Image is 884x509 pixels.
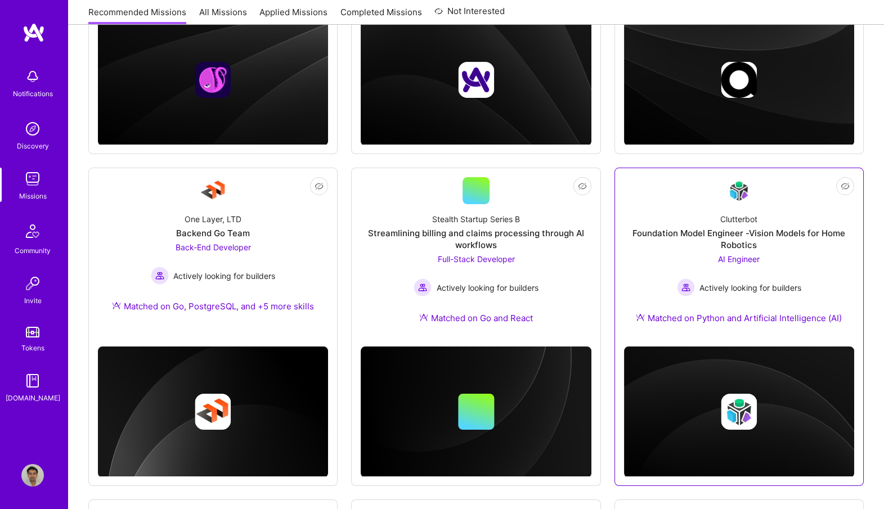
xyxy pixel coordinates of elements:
img: Ateam Purple Icon [636,313,645,322]
img: Company logo [721,62,757,98]
img: logo [23,22,45,43]
a: Applied Missions [259,6,327,25]
img: bell [21,65,44,88]
a: Stealth Startup Series BStreamlining billing and claims processing through AI workflowsFull-Stack... [361,177,591,337]
img: tokens [26,327,39,337]
div: Clutterbot [720,213,757,225]
img: Company Logo [725,178,752,204]
div: Invite [24,295,42,307]
span: Actively looking for builders [436,282,538,294]
div: Stealth Startup Series B [432,213,520,225]
span: Actively looking for builders [173,270,275,282]
div: [DOMAIN_NAME] [6,392,60,404]
img: Company Logo [200,177,227,204]
img: Actively looking for builders [677,278,695,296]
div: Tokens [21,342,44,354]
img: discovery [21,118,44,140]
a: Company LogoOne Layer, LTDBackend Go TeamBack-End Developer Actively looking for buildersActively... [98,177,328,326]
div: Matched on Go and React [419,312,533,324]
a: Not Interested [434,4,505,25]
div: Discovery [17,140,49,152]
img: cover [361,346,591,477]
img: Invite [21,272,44,295]
img: User Avatar [21,464,44,487]
img: Actively looking for builders [414,278,432,296]
span: AI Engineer [718,254,760,264]
div: Streamlining billing and claims processing through AI workflows [361,227,591,251]
img: Community [19,218,46,245]
div: Missions [19,190,47,202]
div: Community [15,245,51,256]
div: Matched on Python and Artificial Intelligence (AI) [636,312,842,324]
img: Company logo [721,394,757,430]
div: Backend Go Team [176,227,250,239]
a: Recommended Missions [88,6,186,25]
div: One Layer, LTD [185,213,241,225]
img: cover [98,346,328,477]
img: Ateam Purple Icon [112,301,121,310]
div: Matched on Go, PostgreSQL, and +5 more skills [112,300,314,312]
img: guide book [21,370,44,392]
img: Ateam Purple Icon [419,313,428,322]
a: Company LogoClutterbotFoundation Model Engineer -Vision Models for Home RoboticsAI Engineer Activ... [624,177,854,337]
a: Completed Missions [340,6,422,25]
a: All Missions [199,6,247,25]
img: Company logo [458,62,494,98]
img: Company logo [195,62,231,98]
img: Company logo [195,394,231,430]
a: User Avatar [19,464,47,487]
div: Foundation Model Engineer -Vision Models for Home Robotics [624,227,854,251]
img: cover [624,346,854,477]
img: Actively looking for builders [151,267,169,285]
span: Actively looking for builders [699,282,801,294]
img: teamwork [21,168,44,190]
span: Back-End Developer [176,242,251,252]
div: Notifications [13,88,53,100]
i: icon EyeClosed [315,182,324,191]
i: icon EyeClosed [841,182,850,191]
span: Full-Stack Developer [437,254,514,264]
i: icon EyeClosed [578,182,587,191]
